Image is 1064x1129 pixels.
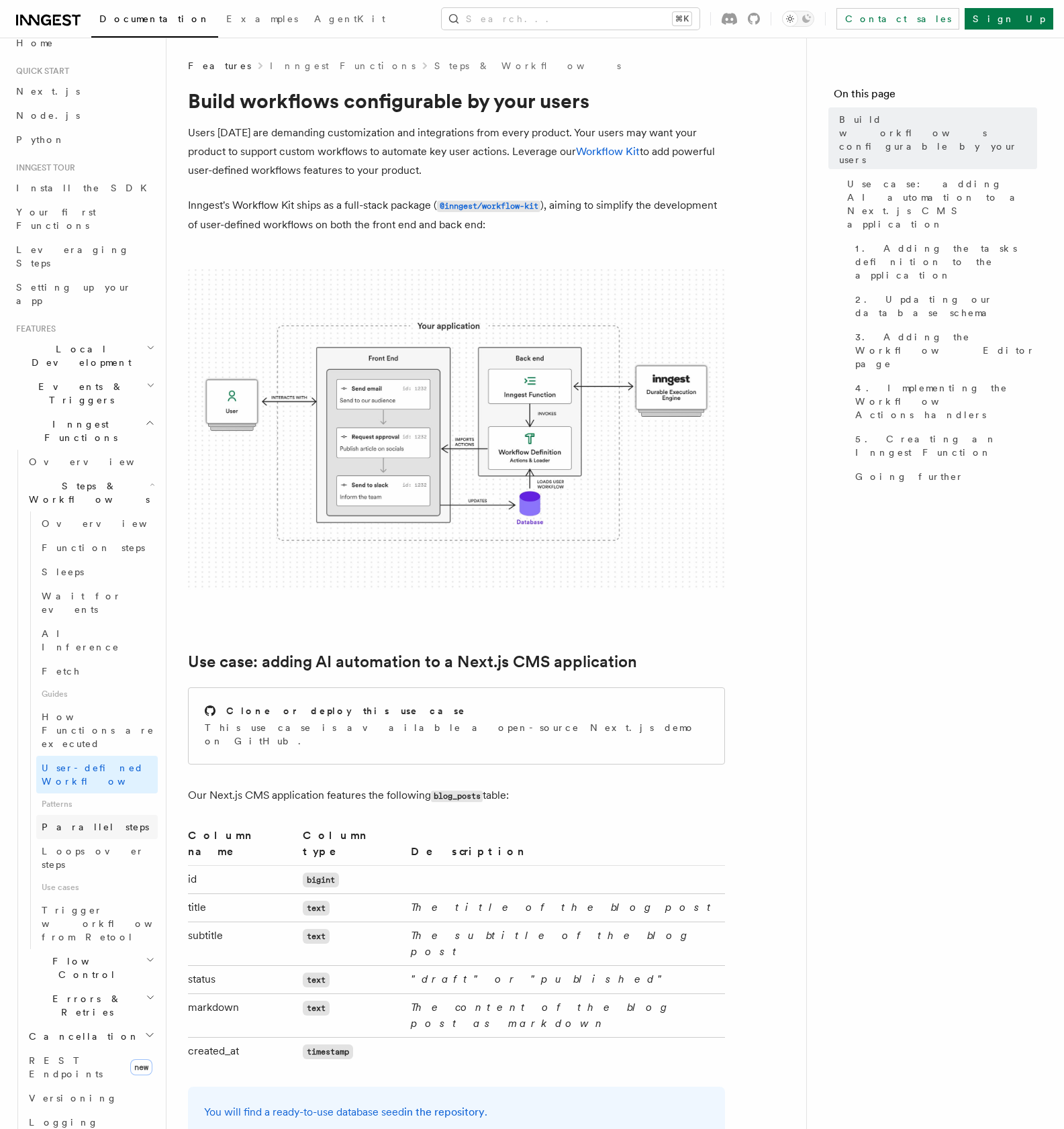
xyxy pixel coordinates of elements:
[411,929,691,958] em: The subtitle of the blog post
[11,324,56,334] span: Features
[188,652,637,671] a: Use case: adding AI automation to a Next.js CMS application
[188,893,297,922] td: title
[42,542,145,553] span: Function steps
[226,704,466,718] h2: Clone or deploy this use case
[188,269,725,591] img: The Workflow Kit provides a Workflow Engine to compose workflow actions on the back end and a set...
[303,873,339,887] code: bigint
[411,901,717,914] em: The title of the blog post
[42,846,144,870] span: Loops over steps
[36,793,158,815] span: Patterns
[23,511,158,949] div: Steps & Workflows
[16,207,96,231] span: Your first Functions
[11,162,75,173] span: Inngest tour
[23,450,158,474] a: Overview
[16,36,54,50] span: Home
[23,1024,158,1048] button: Cancellation
[23,1086,158,1110] a: Versioning
[42,591,122,615] span: Wait for events
[226,13,298,24] span: Examples
[23,474,158,511] button: Steps & Workflows
[188,965,297,993] td: status
[23,992,146,1019] span: Errors & Retries
[188,786,725,805] p: Our Next.js CMS application features the following table:
[405,827,725,866] th: Description
[11,31,158,55] a: Home
[188,59,251,72] span: Features
[11,238,158,275] a: Leveraging Steps
[11,375,158,412] button: Events & Triggers
[36,584,158,622] a: Wait for events
[11,342,146,369] span: Local Development
[850,325,1037,376] a: 3. Adding the Workflow Editor page
[23,479,150,506] span: Steps & Workflows
[306,4,393,36] a: AgentKit
[36,536,158,560] a: Function steps
[303,1001,330,1016] code: text
[11,66,69,77] span: Quick start
[99,13,210,24] span: Documentation
[42,905,189,942] span: Trigger workflows from Retool
[36,560,158,584] a: Sleeps
[188,993,297,1037] td: markdown
[29,1117,99,1128] span: Logging
[188,89,725,113] h1: Build workflows configurable by your users
[16,134,65,145] span: Python
[36,511,158,536] a: Overview
[850,427,1037,464] a: 5. Creating an Inngest Function
[23,1048,158,1086] a: REST Endpointsnew
[303,973,330,987] code: text
[11,103,158,128] a: Node.js
[855,330,1037,371] span: 3. Adding the Workflow Editor page
[188,865,297,893] td: id
[965,8,1053,30] a: Sign Up
[411,973,668,985] em: "draft" or "published"
[29,1055,103,1079] span: REST Endpoints
[442,8,699,30] button: Search...⌘K
[36,898,158,949] a: Trigger workflows from Retool
[36,839,158,877] a: Loops over steps
[36,705,158,756] a: How Functions are executed
[188,124,725,180] p: Users [DATE] are demanding customization and integrations from every product. Your users may want...
[850,376,1037,427] a: 4. Implementing the Workflow Actions handlers
[36,815,158,839] a: Parallel steps
[431,791,483,802] code: blog_posts
[847,177,1037,231] span: Use case: adding AI automation to a Next.js CMS application
[42,763,162,787] span: User-defined Workflows
[218,4,306,36] a: Examples
[42,822,149,832] span: Parallel steps
[36,659,158,683] a: Fetch
[270,59,416,72] a: Inngest Functions
[36,756,158,793] a: User-defined Workflows
[42,567,84,577] span: Sleeps
[16,244,130,268] span: Leveraging Steps
[673,12,691,26] kbd: ⌘K
[11,380,146,407] span: Events & Triggers
[11,176,158,200] a: Install the SDK
[11,412,158,450] button: Inngest Functions
[29,1093,117,1103] span: Versioning
[434,59,621,72] a: Steps & Workflows
[297,827,405,866] th: Column type
[855,242,1037,282] span: 1. Adding the tasks definition to the application
[855,381,1037,422] span: 4. Implementing the Workflow Actions handlers
[188,922,297,965] td: subtitle
[437,199,540,211] a: @inngest/workflow-kit
[11,200,158,238] a: Your first Functions
[850,464,1037,489] a: Going further
[42,628,119,652] span: AI Inference
[303,901,330,916] code: text
[842,172,1037,236] a: Use case: adding AI automation to a Next.js CMS application
[855,470,964,483] span: Going further
[850,236,1037,287] a: 1. Adding the tasks definition to the application
[16,183,155,193] span: Install the SDK
[36,683,158,705] span: Guides
[11,275,158,313] a: Setting up your app
[303,929,330,944] code: text
[188,687,725,765] a: Clone or deploy this use caseThis use case is available a open-source Next.js demo on GitHub.
[782,11,814,27] button: Toggle dark mode
[16,282,132,306] span: Setting up your app
[188,1037,297,1065] td: created_at
[42,518,180,529] span: Overview
[855,293,1037,320] span: 2. Updating our database schema
[836,8,959,30] a: Contact sales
